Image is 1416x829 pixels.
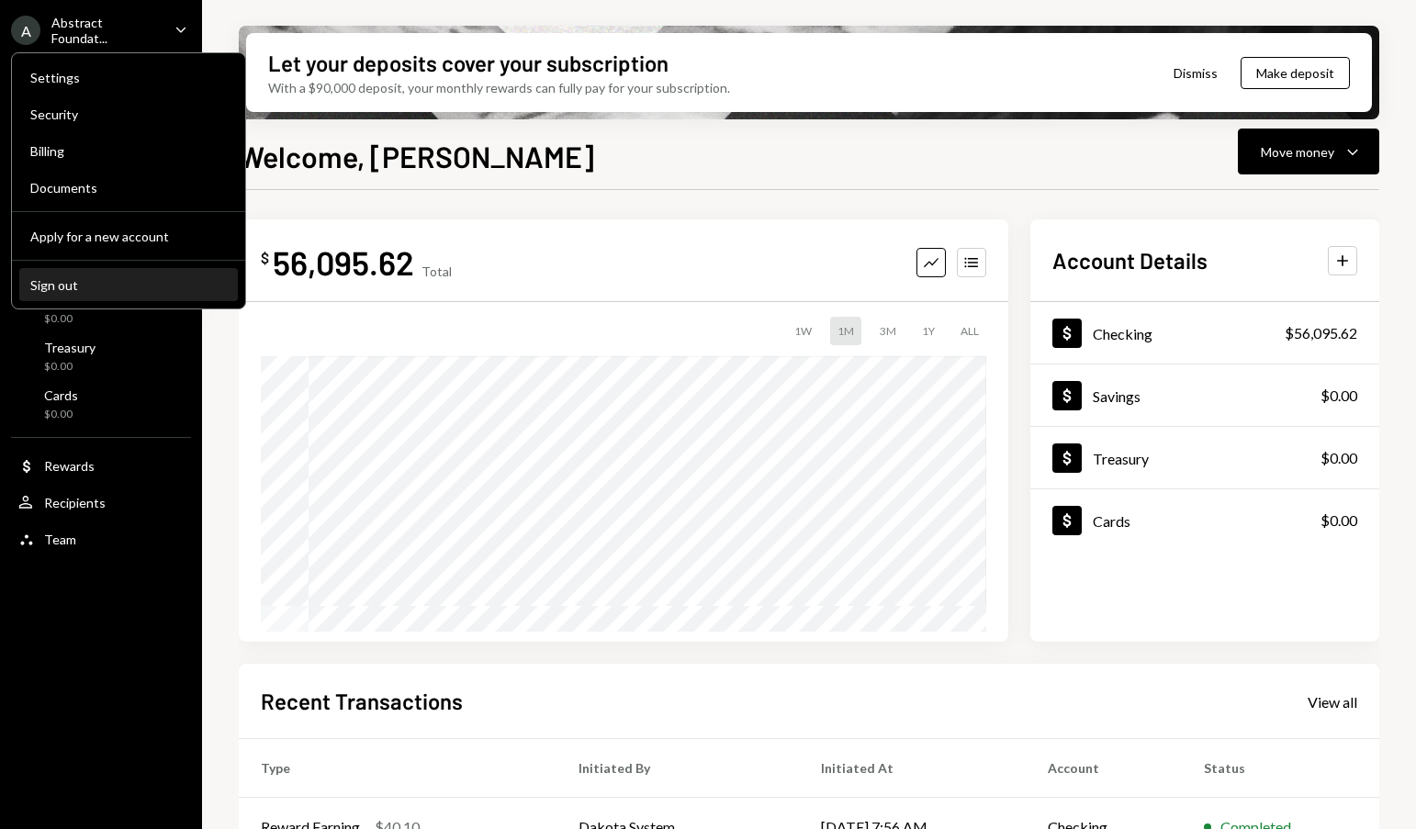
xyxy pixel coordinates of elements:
[19,97,238,130] a: Security
[830,317,861,345] div: 1M
[1320,385,1357,407] div: $0.00
[30,143,227,159] div: Billing
[11,486,191,519] a: Recipients
[44,458,95,474] div: Rewards
[44,532,76,547] div: Team
[872,317,904,345] div: 3M
[268,78,730,97] div: With a $90,000 deposit, your monthly rewards can fully pay for your subscription.
[273,241,414,283] div: 56,095.62
[51,15,160,46] div: Abstract Foundat...
[1151,51,1241,95] button: Dismiss
[1093,387,1141,405] div: Savings
[1052,245,1208,275] h2: Account Details
[787,317,819,345] div: 1W
[1030,427,1379,488] a: Treasury$0.00
[19,171,238,204] a: Documents
[239,739,556,798] th: Type
[44,311,88,327] div: $0.00
[11,522,191,555] a: Team
[19,269,238,302] button: Sign out
[1308,693,1357,711] div: View all
[1182,739,1379,798] th: Status
[11,382,191,426] a: Cards$0.00
[30,229,227,244] div: Apply for a new account
[19,61,238,94] a: Settings
[1308,691,1357,711] a: View all
[1238,129,1379,174] button: Move money
[421,263,452,279] div: Total
[44,359,96,375] div: $0.00
[915,317,942,345] div: 1Y
[1093,450,1149,467] div: Treasury
[44,407,78,422] div: $0.00
[799,739,1026,798] th: Initiated At
[1030,364,1379,426] a: Savings$0.00
[1030,489,1379,551] a: Cards$0.00
[1320,510,1357,532] div: $0.00
[1241,57,1350,89] button: Make deposit
[11,334,191,378] a: Treasury$0.00
[1261,142,1334,162] div: Move money
[261,249,269,267] div: $
[44,340,96,355] div: Treasury
[1093,512,1130,530] div: Cards
[1030,302,1379,364] a: Checking$56,095.62
[30,277,227,293] div: Sign out
[261,686,463,716] h2: Recent Transactions
[11,16,40,45] div: A
[19,220,238,253] button: Apply for a new account
[953,317,986,345] div: ALL
[268,48,669,78] div: Let your deposits cover your subscription
[1093,325,1152,342] div: Checking
[30,70,227,85] div: Settings
[19,134,238,167] a: Billing
[11,449,191,482] a: Rewards
[30,180,227,196] div: Documents
[556,739,800,798] th: Initiated By
[239,138,594,174] h1: Welcome, [PERSON_NAME]
[1320,447,1357,469] div: $0.00
[1026,739,1182,798] th: Account
[44,495,106,510] div: Recipients
[44,387,78,403] div: Cards
[1285,322,1357,344] div: $56,095.62
[30,106,227,122] div: Security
